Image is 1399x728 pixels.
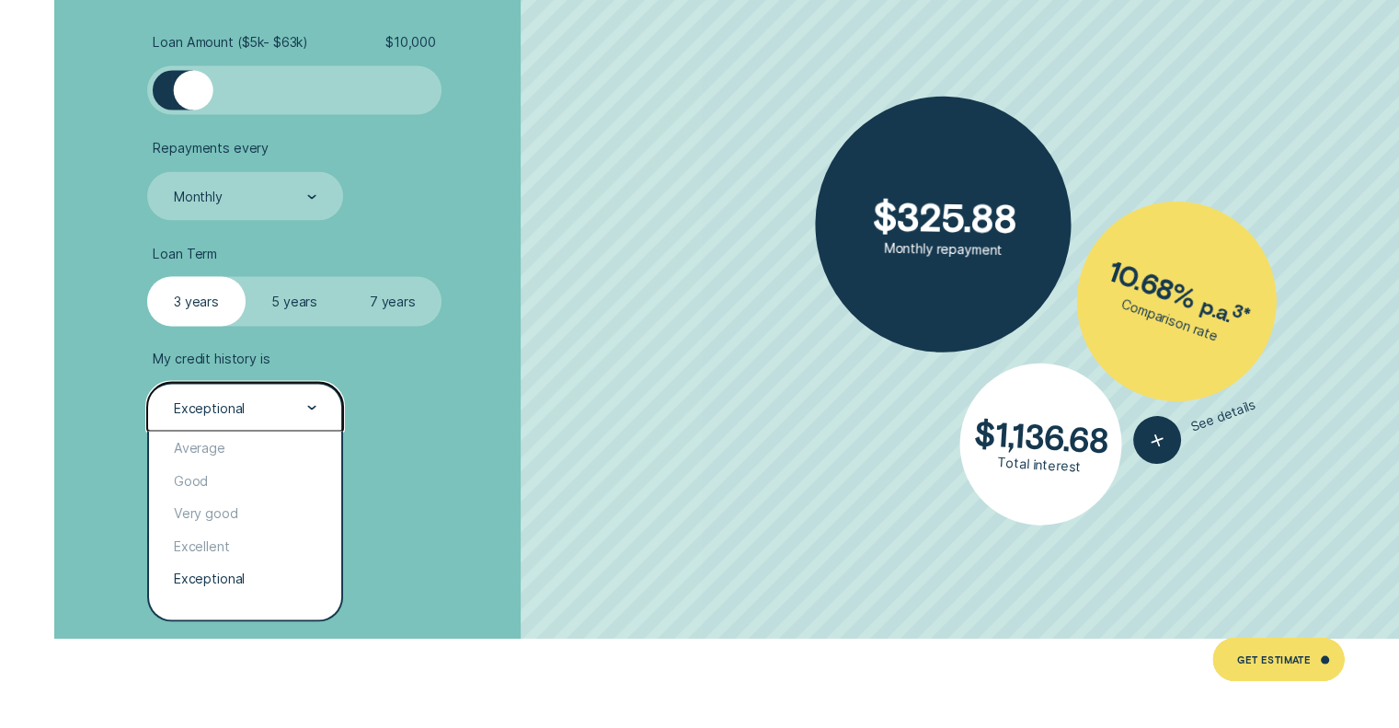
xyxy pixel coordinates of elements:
span: $ 10,000 [385,33,436,50]
span: Repayments every [153,139,269,156]
span: See details [1189,396,1258,434]
button: See details [1127,381,1264,471]
div: Exceptional [174,399,245,416]
div: Good [149,464,340,497]
label: 5 years [246,276,344,325]
span: Loan Amount ( $5k - $63k ) [153,33,308,50]
span: My credit history is [153,350,269,366]
a: Get Estimate [1212,637,1345,681]
span: Loan Term [153,245,217,261]
div: Exceptional [149,561,340,595]
label: 3 years [147,276,246,325]
div: Excellent [149,529,340,562]
div: Monthly [174,188,223,204]
div: Very good [149,496,340,529]
label: 7 years [344,276,442,325]
div: Average [149,431,340,464]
